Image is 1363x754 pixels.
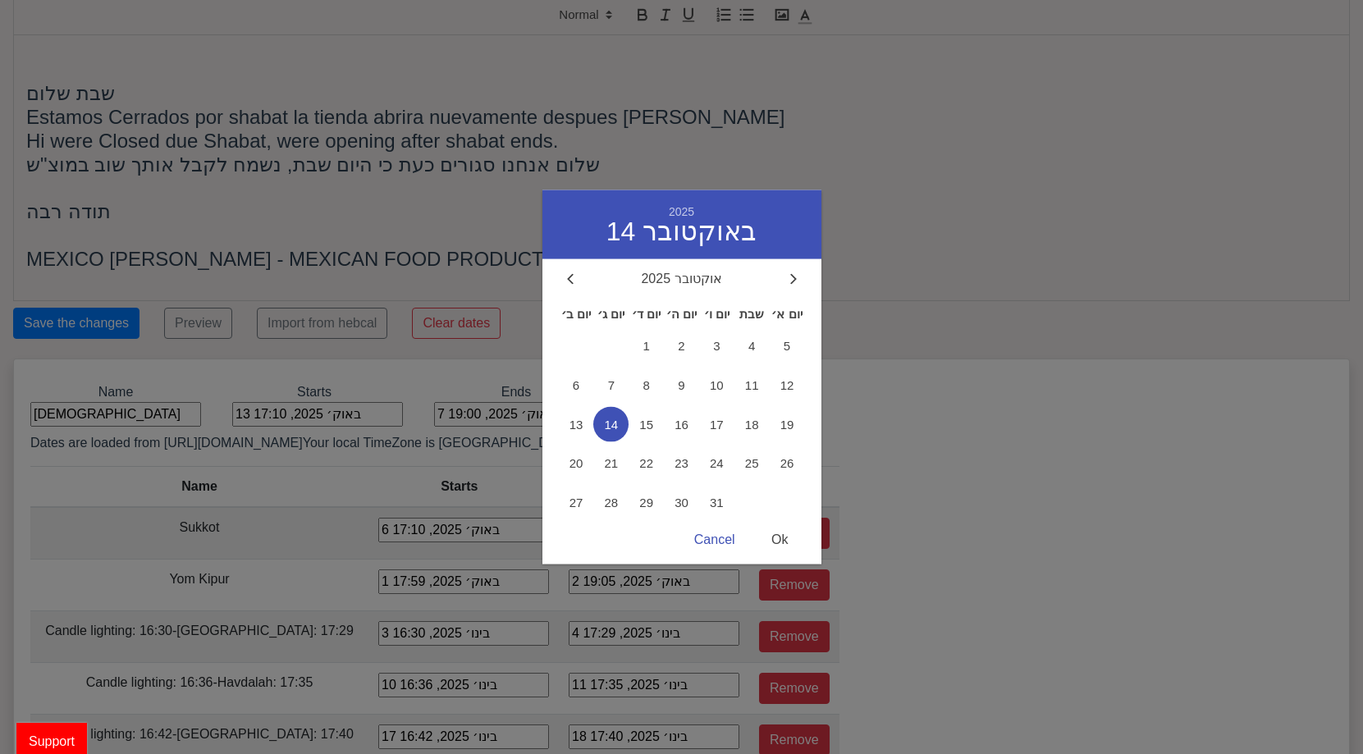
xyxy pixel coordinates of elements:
[734,299,770,328] div: שבת
[629,485,664,520] span: 29
[559,299,594,328] div: יום ב׳
[664,485,699,520] span: 30
[593,446,629,482] span: 21
[629,368,664,403] span: 8
[699,299,734,328] div: יום ו׳
[664,328,699,363] span: 2
[770,299,805,328] div: יום א׳
[629,446,664,482] span: 22
[629,407,664,442] span: 15
[593,299,629,328] div: יום ג׳
[770,328,805,363] span: 5
[734,328,770,363] span: 4
[699,446,734,482] span: 24
[559,485,594,520] span: 27
[629,299,664,328] div: יום ד׳
[734,407,770,442] span: 18
[664,299,699,328] div: יום ה׳
[770,446,805,482] span: 26
[664,407,699,442] span: 16
[593,368,629,403] span: 7
[664,368,699,403] span: 9
[755,524,804,556] div: Ok
[699,368,734,403] span: 10
[770,407,805,442] span: 19
[699,485,734,520] span: 31
[629,328,664,363] span: 1
[593,485,629,520] span: 28
[559,407,594,442] span: 13
[770,368,805,403] span: 12
[678,524,752,556] div: Cancel
[567,218,797,244] div: 14 באוקטובר
[664,446,699,482] span: 23
[567,272,797,287] div: אוקטובר 2025
[699,328,734,363] span: 3
[699,407,734,442] span: 17
[559,368,594,403] span: 6
[734,446,770,482] span: 25
[734,368,770,403] span: 11
[567,204,797,218] div: 2025
[559,446,594,482] span: 20
[415,382,617,427] div: Ends
[593,407,629,442] span: 14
